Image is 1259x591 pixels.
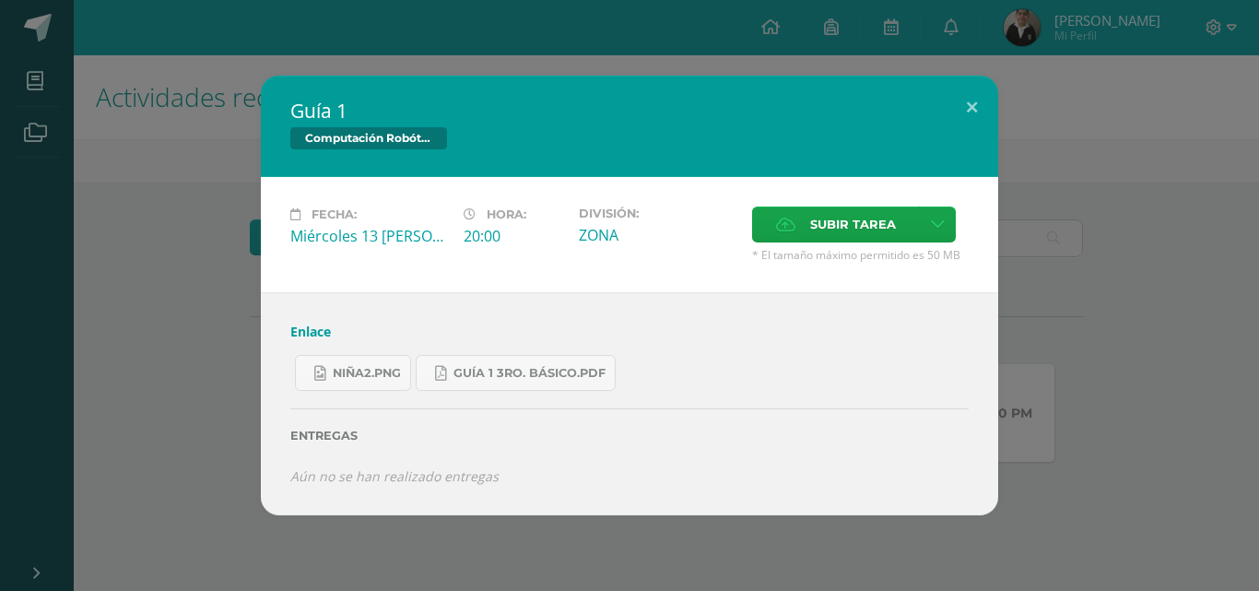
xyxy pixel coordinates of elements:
div: Miércoles 13 [PERSON_NAME] [290,226,449,246]
span: Computación Robótica [290,127,447,149]
h2: Guía 1 [290,98,969,124]
a: Enlace [290,323,331,340]
i: Aún no se han realizado entregas [290,467,499,485]
span: * El tamaño máximo permitido es 50 MB [752,247,969,263]
span: niña2.png [333,366,401,381]
a: Guía 1 3ro. Básico.pdf [416,355,616,391]
a: niña2.png [295,355,411,391]
button: Close (Esc) [946,76,998,138]
span: Subir tarea [810,207,896,242]
span: Fecha: [312,207,357,221]
div: 20:00 [464,226,564,246]
label: Entregas [290,429,969,443]
span: Hora: [487,207,526,221]
div: ZONA [579,225,737,245]
span: Guía 1 3ro. Básico.pdf [453,366,606,381]
label: División: [579,207,737,220]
